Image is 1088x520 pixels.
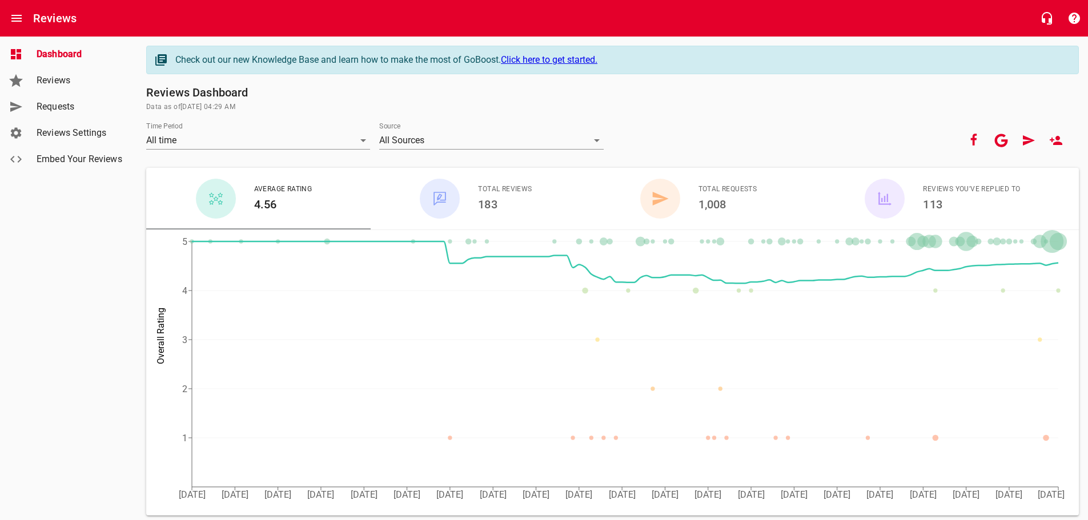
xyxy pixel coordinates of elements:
[182,433,187,444] tspan: 1
[609,489,636,500] tspan: [DATE]
[175,53,1067,67] div: Check out our new Knowledge Base and learn how to make the most of GoBoost.
[394,489,420,500] tspan: [DATE]
[179,489,206,500] tspan: [DATE]
[781,489,808,500] tspan: [DATE]
[478,184,532,195] span: Total Reviews
[565,489,592,500] tspan: [DATE]
[923,195,1020,213] h6: 113
[182,285,187,296] tspan: 4
[480,489,507,500] tspan: [DATE]
[523,489,549,500] tspan: [DATE]
[866,489,893,500] tspan: [DATE]
[37,47,123,61] span: Dashboard
[37,100,123,114] span: Requests
[995,489,1022,500] tspan: [DATE]
[264,489,291,500] tspan: [DATE]
[182,384,187,394] tspan: 2
[478,195,532,213] h6: 183
[987,127,1015,154] button: Your google account is connected
[37,74,123,87] span: Reviews
[146,83,1079,102] h6: Reviews Dashboard
[824,489,850,500] tspan: [DATE]
[37,152,123,166] span: Embed Your Reviews
[1038,489,1065,500] tspan: [DATE]
[698,184,757,195] span: Total Requests
[1033,5,1061,32] button: Live Chat
[1042,127,1070,154] a: New User
[910,489,937,500] tspan: [DATE]
[694,489,721,500] tspan: [DATE]
[155,308,166,364] tspan: Overall Rating
[953,489,979,500] tspan: [DATE]
[379,131,603,150] div: All Sources
[37,126,123,140] span: Reviews Settings
[1015,127,1042,154] a: Request Review
[379,123,400,130] label: Source
[307,489,334,500] tspan: [DATE]
[254,195,312,213] h6: 4.56
[960,127,987,154] button: Your Facebook account is connected
[33,9,77,27] h6: Reviews
[1061,5,1088,32] button: Support Portal
[652,489,679,500] tspan: [DATE]
[698,195,757,213] h6: 1,008
[738,489,765,500] tspan: [DATE]
[3,5,30,32] button: Open drawer
[146,123,183,130] label: Time Period
[436,489,463,500] tspan: [DATE]
[254,184,312,195] span: Average Rating
[501,54,597,65] a: Click here to get started.
[182,236,187,247] tspan: 5
[146,102,1079,113] span: Data as of [DATE] 04:29 AM
[182,334,187,345] tspan: 3
[222,489,248,500] tspan: [DATE]
[146,131,370,150] div: All time
[923,184,1020,195] span: Reviews You've Replied To
[351,489,378,500] tspan: [DATE]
